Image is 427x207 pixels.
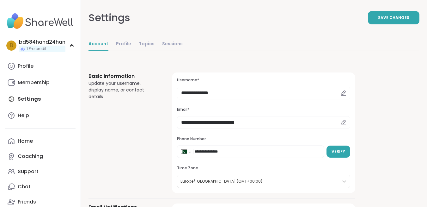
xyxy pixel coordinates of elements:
h3: Time Zone [177,166,350,171]
div: Chat [18,183,31,190]
div: Help [18,112,29,119]
a: Profile [116,38,131,51]
div: Coaching [18,153,43,160]
div: Home [18,138,33,145]
span: b [10,41,13,50]
button: Verify [326,146,350,158]
a: Help [5,108,76,123]
a: Sessions [162,38,183,51]
a: Chat [5,179,76,194]
div: Membership [18,79,50,86]
div: bd584hand24han [19,39,65,46]
a: Profile [5,59,76,74]
a: Account [88,38,108,51]
div: Friends [18,198,36,205]
h3: Basic Information [88,72,157,80]
a: Support [5,164,76,179]
h3: Email* [177,107,350,112]
h3: Phone Number [177,136,350,142]
h3: Username* [177,78,350,83]
a: Membership [5,75,76,90]
span: Save Changes [378,15,409,21]
div: Settings [88,10,130,25]
div: Support [18,168,39,175]
img: ShareWell Nav Logo [5,10,76,32]
span: Verify [332,149,345,154]
a: Home [5,134,76,149]
a: Topics [139,38,155,51]
span: 1 Pro credit [27,46,46,52]
button: Save Changes [368,11,419,24]
div: Update your username, display name, or contact details [88,80,157,100]
div: Profile [18,63,34,70]
a: Coaching [5,149,76,164]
